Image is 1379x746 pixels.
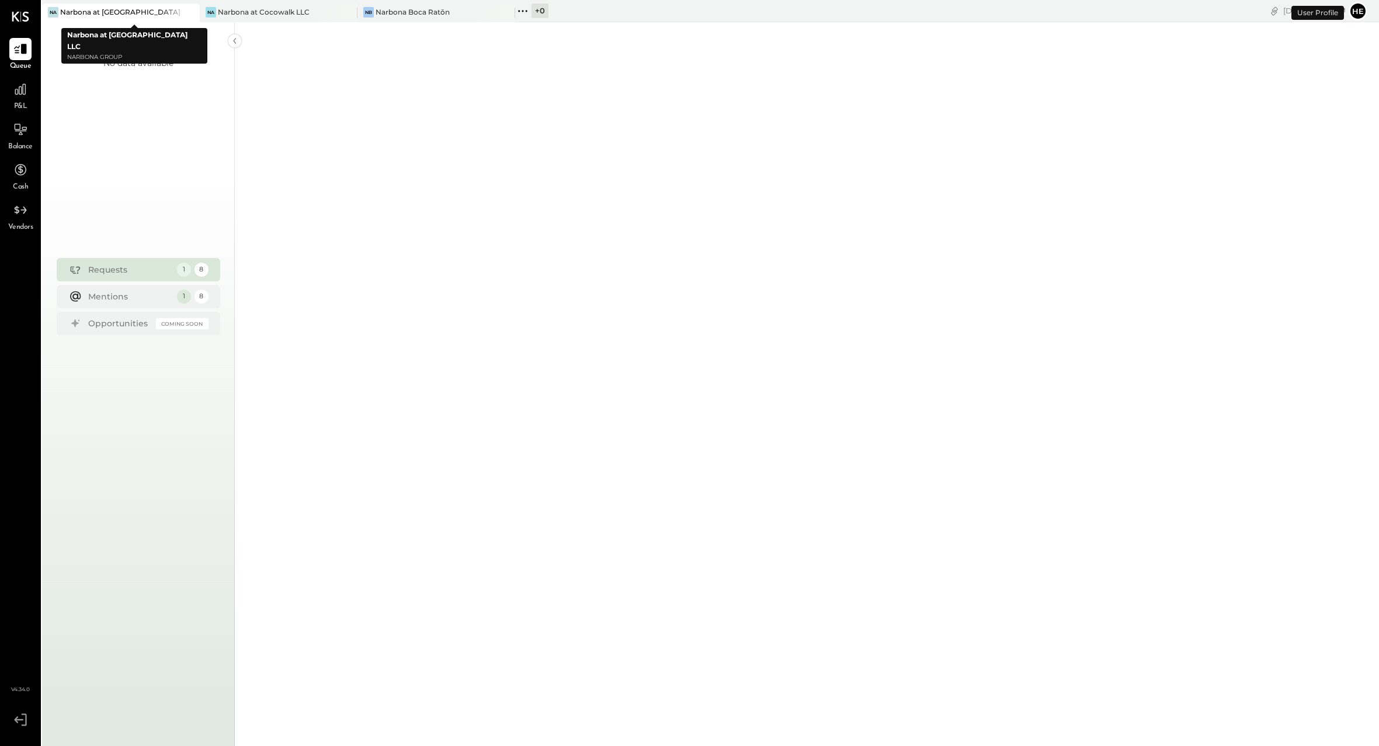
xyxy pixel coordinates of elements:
div: Requests [88,264,171,276]
a: Queue [1,38,40,72]
div: Narbona Boca Ratōn [376,7,450,17]
span: Vendors [8,222,33,233]
div: Na [48,7,58,18]
div: Opportunities [88,318,150,329]
span: Queue [10,61,32,72]
span: Balance [8,142,33,152]
div: NB [363,7,374,18]
p: Narbona Group [67,53,202,62]
b: Narbona at [GEOGRAPHIC_DATA] LLC [67,30,187,51]
div: copy link [1269,5,1280,17]
div: 8 [194,263,209,277]
div: Narbona at Cocowalk LLC [218,7,310,17]
div: + 0 [532,4,548,18]
a: Cash [1,159,40,193]
a: Balance [1,118,40,152]
div: Coming Soon [156,318,209,329]
div: [DATE] [1283,5,1346,16]
div: 1 [177,263,191,277]
div: User Profile [1291,6,1344,20]
div: Narbona at [GEOGRAPHIC_DATA] LLC [60,7,182,17]
button: He [1349,2,1367,20]
span: P&L [14,102,27,112]
div: 8 [194,290,209,304]
div: Mentions [88,291,171,302]
div: 1 [177,290,191,304]
div: Na [206,7,216,18]
span: Cash [13,182,28,193]
a: P&L [1,78,40,112]
a: Vendors [1,199,40,233]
